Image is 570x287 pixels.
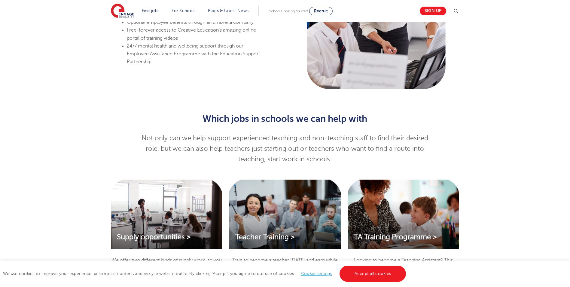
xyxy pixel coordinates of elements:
a: For Schools [172,8,195,13]
h2: Which jobs in schools we can help with [138,114,432,124]
span: We use cookies to improve your experience, personalise content, and analyse website traffic. By c... [3,271,407,276]
span: Schools looking for staff [269,9,308,13]
p: Not only can we help support experienced teaching and non-teaching staff to find their desired ro... [138,133,432,165]
a: Find jobs [142,8,160,13]
a: Cookie settings [301,271,332,276]
span: TA Training Programme > [354,233,437,241]
li: Optional employee benefits through an umbrella company [127,18,261,26]
a: TA Training Programme > [348,233,443,242]
span: Recruit [314,9,328,13]
li: 24/7 mental health and wellbeing support through our Employee Assistance Programme with the Educa... [127,42,261,66]
a: Supply opportunities > [111,233,197,242]
a: Sign up [420,7,446,15]
span: Teacher Training > [235,233,295,241]
span: Supply opportunities > [117,233,191,241]
li: Free-forever access to Creative Education’s amazing online portal of training videos [127,26,261,42]
a: Teacher Training > [229,233,301,242]
a: Accept all cookies [340,266,406,282]
a: Recruit [309,7,333,15]
a: Blogs & Latest News [208,8,249,13]
img: Engage Education [111,4,134,19]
